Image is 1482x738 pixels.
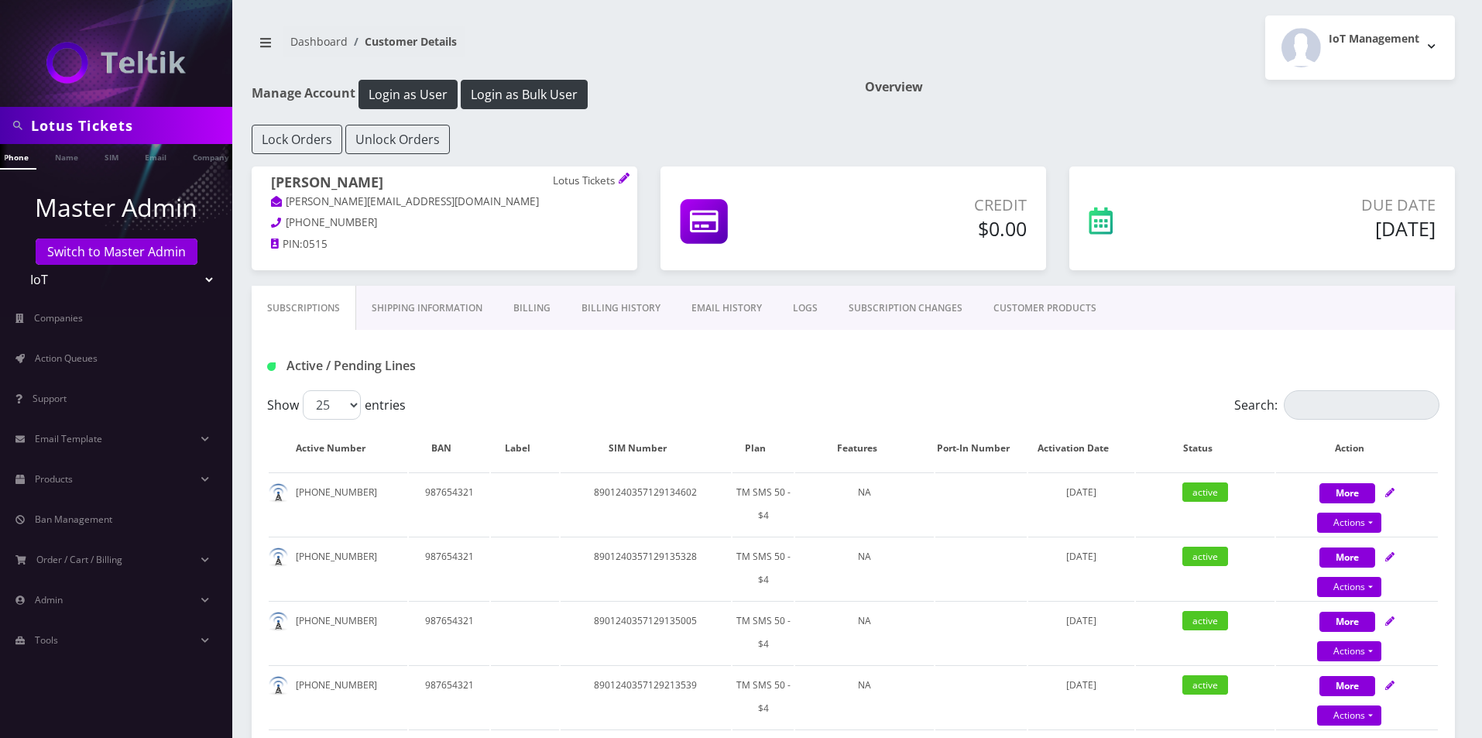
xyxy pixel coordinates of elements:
input: Search in Company [31,111,228,140]
td: TM SMS 50 - $4 [732,601,794,664]
button: Login as User [358,80,458,109]
td: 8901240357129134602 [561,472,731,535]
a: Login as User [355,84,461,101]
td: [PHONE_NUMBER] [269,537,407,599]
li: Customer Details [348,33,457,50]
button: Lock Orders [252,125,342,154]
td: 987654321 [409,472,489,535]
td: [PHONE_NUMBER] [269,472,407,535]
span: active [1182,611,1228,630]
th: BAN: activate to sort column ascending [409,426,489,471]
a: CUSTOMER PRODUCTS [978,286,1112,331]
h5: [DATE] [1212,217,1436,240]
img: default.png [269,612,288,631]
span: Support [33,392,67,405]
span: [DATE] [1066,678,1096,692]
span: Tools [35,633,58,647]
span: active [1182,482,1228,502]
h5: $0.00 [834,217,1027,240]
a: Billing History [566,286,676,331]
td: 8901240357129135328 [561,537,731,599]
span: active [1182,675,1228,695]
a: Actions [1317,641,1381,661]
th: Status: activate to sort column ascending [1136,426,1274,471]
span: [DATE] [1066,550,1096,563]
th: Plan: activate to sort column ascending [732,426,794,471]
a: Actions [1317,705,1381,726]
button: Login as Bulk User [461,80,588,109]
button: More [1319,483,1375,503]
td: NA [795,601,934,664]
td: 8901240357129213539 [561,665,731,728]
span: Order / Cart / Billing [36,553,122,566]
a: Company [185,144,237,168]
img: default.png [269,676,288,695]
h1: [PERSON_NAME] [271,174,618,194]
td: TM SMS 50 - $4 [732,537,794,599]
a: Billing [498,286,566,331]
p: Lotus Tickets [553,174,618,188]
td: NA [795,665,934,728]
span: Email Template [35,432,102,445]
img: Active / Pending Lines [267,362,276,371]
button: More [1319,547,1375,568]
h2: IoT Management [1329,33,1419,46]
td: NA [795,472,934,535]
td: NA [795,537,934,599]
h1: Manage Account [252,80,842,109]
p: Credit [834,194,1027,217]
a: EMAIL HISTORY [676,286,777,331]
span: Ban Management [35,513,112,526]
td: TM SMS 50 - $4 [732,472,794,535]
span: [DATE] [1066,486,1096,499]
th: Activation Date: activate to sort column ascending [1028,426,1134,471]
a: Dashboard [290,34,348,49]
a: SIM [97,144,126,168]
button: IoT Management [1265,15,1455,80]
th: Active Number: activate to sort column ascending [269,426,407,471]
a: PIN: [271,237,303,252]
th: Action: activate to sort column ascending [1276,426,1438,471]
span: active [1182,547,1228,566]
p: Due Date [1212,194,1436,217]
td: 987654321 [409,601,489,664]
td: [PHONE_NUMBER] [269,601,407,664]
input: Search: [1284,390,1439,420]
select: Showentries [303,390,361,420]
td: [PHONE_NUMBER] [269,665,407,728]
button: Unlock Orders [345,125,450,154]
a: SUBSCRIPTION CHANGES [833,286,978,331]
td: 987654321 [409,665,489,728]
a: Actions [1317,577,1381,597]
a: Actions [1317,513,1381,533]
span: [DATE] [1066,614,1096,627]
a: LOGS [777,286,833,331]
a: Name [47,144,86,168]
label: Search: [1234,390,1439,420]
span: Products [35,472,73,486]
img: default.png [269,483,288,503]
nav: breadcrumb [252,26,842,70]
td: 987654321 [409,537,489,599]
a: Switch to Master Admin [36,239,197,265]
a: Subscriptions [252,286,356,331]
a: Shipping Information [356,286,498,331]
th: Label: activate to sort column ascending [491,426,559,471]
th: Features: activate to sort column ascending [795,426,934,471]
span: Action Queues [35,352,98,365]
h1: Active / Pending Lines [267,359,643,373]
img: IoT [46,42,186,84]
button: More [1319,612,1375,632]
span: Admin [35,593,63,606]
th: Port-In Number: activate to sort column ascending [935,426,1026,471]
img: default.png [269,547,288,567]
a: Login as Bulk User [461,84,588,101]
td: TM SMS 50 - $4 [732,665,794,728]
h1: Overview [865,80,1455,94]
label: Show entries [267,390,406,420]
span: Companies [34,311,83,324]
a: Email [137,144,174,168]
span: 0515 [303,237,328,251]
th: SIM Number: activate to sort column ascending [561,426,731,471]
